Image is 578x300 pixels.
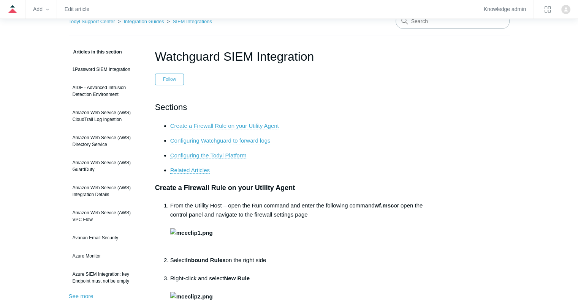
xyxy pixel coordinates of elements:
li: Select on the right side [170,256,423,274]
a: Configuring the Todyl Platform [170,152,247,159]
a: Configuring Watchguard to forward logs [170,137,271,144]
a: SIEM Integrations [173,19,212,24]
strong: wf.msc [374,202,394,209]
a: Amazon Web Service (AWS) Directory Service [69,130,144,152]
a: AIDE - Advanced Intrusion Detection Environment [69,80,144,102]
a: 1Password SIEM Integration [69,62,144,77]
li: From the Utility Host – open the Run command and enter the following command or open the control ... [170,201,423,256]
li: Todyl Support Center [69,19,117,24]
a: Create a Firewall Rule on your Utility Agent [170,123,279,129]
a: Integration Guides [124,19,164,24]
zd-hc-trigger: Add [33,7,49,11]
a: Todyl Support Center [69,19,115,24]
a: Edit article [65,7,89,11]
li: Integration Guides [116,19,165,24]
a: Knowledge admin [484,7,526,11]
strong: Inbound Rules [186,257,225,263]
li: SIEM Integrations [165,19,212,24]
h2: Sections [155,101,423,114]
h1: Watchguard SIEM Integration [155,47,423,66]
a: Amazon Web Service (AWS) VPC Flow [69,206,144,227]
a: Amazon Web Service (AWS) GuardDuty [69,155,144,177]
strong: New Rule [224,275,250,281]
a: Related Articles [170,167,210,174]
a: Azure Monitor [69,249,144,263]
h3: Create a Firewall Rule on your Utility Agent [155,182,423,193]
span: Articles in this section [69,49,122,55]
a: See more [69,293,93,299]
button: Follow Article [155,74,184,85]
a: Avanan Email Security [69,231,144,245]
img: user avatar [561,5,570,14]
a: Azure SIEM Integration: key Endpoint must not be empty [69,267,144,288]
img: mceclip1.png [170,228,213,237]
zd-hc-trigger: Click your profile icon to open the profile menu [561,5,570,14]
input: Search [396,14,510,29]
a: Amazon Web Service (AWS) CloudTrail Log Ingestion [69,105,144,127]
a: Amazon Web Service (AWS) Integration Details [69,181,144,202]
